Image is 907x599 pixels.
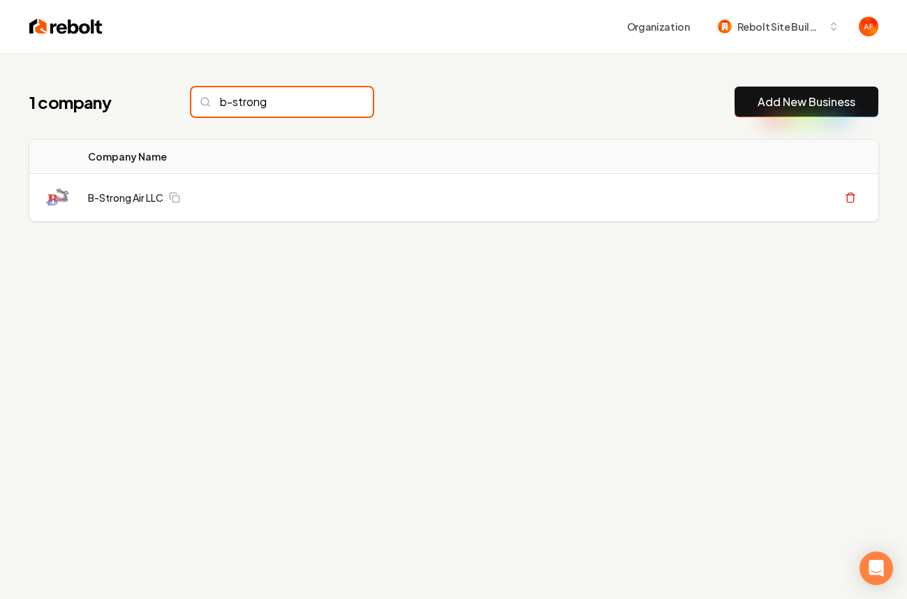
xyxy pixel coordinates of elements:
img: Rebolt Site Builder [718,20,732,34]
img: Avan Fahimi [859,17,878,36]
button: Open user button [859,17,878,36]
img: Rebolt Logo [29,17,103,36]
a: B-Strong Air LLC [88,191,163,205]
th: Company Name [77,140,371,174]
input: Search... [191,87,373,117]
span: Rebolt Site Builder [737,20,823,34]
a: Add New Business [758,94,855,110]
button: Add New Business [735,87,878,117]
div: Open Intercom Messenger [860,552,893,585]
img: B-Strong Air LLC logo [46,186,68,209]
button: Organization [619,14,698,39]
h1: 1 company [29,91,163,113]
